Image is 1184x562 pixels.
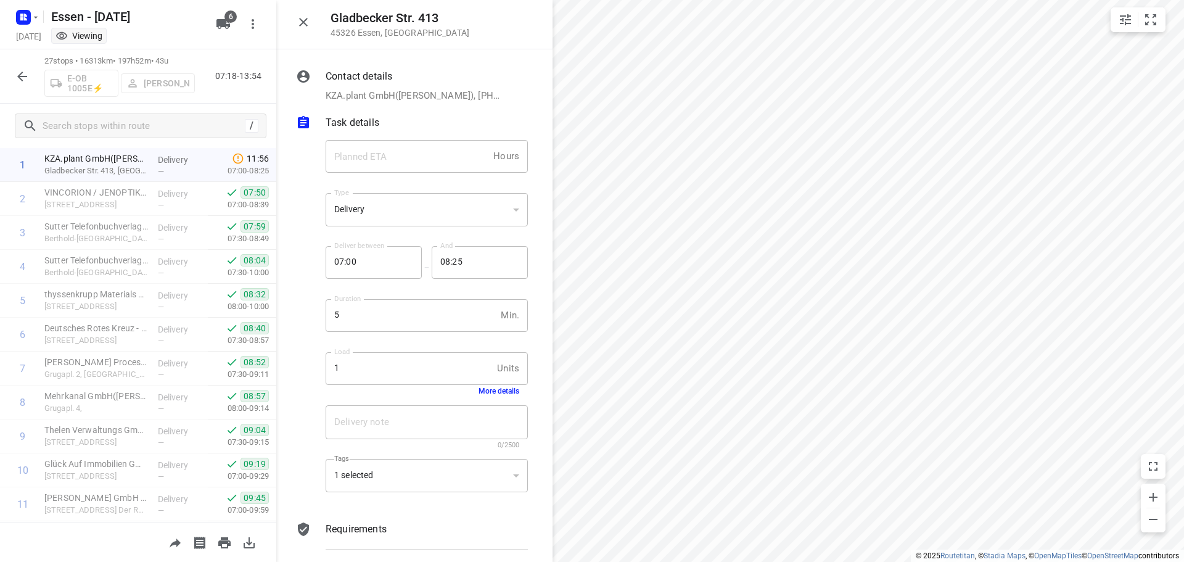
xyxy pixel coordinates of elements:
[422,263,432,272] p: —
[326,522,387,537] p: Requirements
[44,254,148,267] p: Sutter Telefonbuchverlag GmbH(Britta Bludszuweit )
[208,470,269,482] p: 07:00-09:29
[226,492,238,504] svg: Done
[240,254,269,267] span: 08:04
[331,28,469,38] p: 45326 Essen , [GEOGRAPHIC_DATA]
[501,308,519,323] p: Min.
[20,159,25,171] div: 1
[211,12,236,36] button: 6
[158,425,203,437] p: Delivery
[158,154,203,166] p: Delivery
[1034,552,1082,560] a: OpenMapTiles
[44,152,148,165] p: KZA.plant GmbH(Birgit Verdirk)
[208,504,269,516] p: 07:00-09:59
[20,329,25,341] div: 6
[226,424,238,436] svg: Done
[44,267,148,279] p: Berthold-Beitz-Boulevard 420, Essen
[158,404,164,413] span: —
[226,254,238,267] svg: Done
[208,267,269,279] p: 07:30-10:00
[44,199,148,211] p: [STREET_ADDRESS]
[226,220,238,233] svg: Done
[55,30,102,42] div: Viewing
[44,334,148,347] p: [STREET_ADDRESS]
[208,165,269,177] p: 07:00-08:25
[17,498,28,510] div: 11
[158,336,164,345] span: —
[187,536,212,548] span: Print shipping labels
[158,302,164,312] span: —
[44,356,148,368] p: Van Leeuwen Process & Power GmbH(Doris Marcinkowski)
[215,70,266,83] p: 07:18-13:54
[232,152,244,165] svg: Late
[208,233,269,245] p: 07:30-08:49
[208,334,269,347] p: 07:30-08:57
[240,322,269,334] span: 08:40
[44,436,148,448] p: [STREET_ADDRESS]
[208,300,269,313] p: 08:00-10:00
[1087,552,1138,560] a: OpenStreetMap
[916,552,1179,560] li: © 2025 , © , © © contributors
[940,552,975,560] a: Routetitan
[240,186,269,199] span: 07:50
[984,552,1026,560] a: Stadia Maps
[240,458,269,470] span: 09:19
[226,322,238,334] svg: Done
[44,56,195,67] p: 27 stops • 16313km • 197h52m • 43u
[1113,7,1138,32] button: Map settings
[296,522,528,559] div: Requirements
[224,10,237,23] span: 6
[158,289,203,302] p: Delivery
[240,220,269,233] span: 07:59
[44,424,148,436] p: Thelen Verwaltungs GmbH(NAMELESS CONTACT)
[212,536,237,548] span: Print route
[247,152,269,165] span: 11:56
[326,115,379,130] p: Task details
[296,69,528,103] div: Contact detailsKZA.plant GmbH([PERSON_NAME]), [PHONE_NUMBER], [EMAIL_ADDRESS][DOMAIN_NAME]
[20,193,25,205] div: 2
[158,221,203,234] p: Delivery
[158,167,164,176] span: —
[158,188,203,200] p: Delivery
[44,458,148,470] p: Glück Auf Immobilien GmbH (Friederike Nolda)
[291,10,316,35] button: Close
[44,220,148,233] p: Sutter Telefonbuchverlag GmbH(Britta Bludszuweit )
[20,431,25,442] div: 9
[334,204,508,215] div: Delivery
[245,119,258,133] div: /
[44,368,148,381] p: Grugapl. 2, [GEOGRAPHIC_DATA]
[240,424,269,436] span: 09:04
[326,459,528,493] div: 1 selected
[240,390,269,402] span: 08:57
[44,300,148,313] p: ThyssenKrupp Allee 1, Essen
[158,370,164,379] span: —
[20,261,25,273] div: 4
[237,536,261,548] span: Download route
[208,402,269,415] p: 08:00-09:14
[44,186,148,199] p: VINCORION / JENOPTIK(Simone Hoff)
[44,390,148,402] p: Mehrkanal GmbH(Teresa Grobosch)
[44,233,148,245] p: Berthold-Beitz-Boulevard 420, Essen
[20,295,25,307] div: 5
[158,391,203,403] p: Delivery
[226,288,238,300] svg: Done
[17,465,28,476] div: 10
[158,472,164,481] span: —
[240,288,269,300] span: 08:32
[326,69,392,84] p: Contact details
[226,356,238,368] svg: Done
[240,492,269,504] span: 09:45
[498,441,519,449] span: 0/2500
[158,200,164,210] span: —
[493,149,519,163] p: Hours
[158,268,164,278] span: —
[331,11,469,25] h5: Gladbecker Str. 413
[44,504,148,516] p: Witzlebenstraße 11, Mülheim An Der Ruhr
[158,506,164,515] span: —
[20,363,25,374] div: 7
[44,402,148,415] p: Grugapl. 4,
[208,368,269,381] p: 07:30-09:11
[44,492,148,504] p: Hans Turck GmbH & Co. KG Mechatec - Witzlebenstr.(Bettina Henseleit)
[158,438,164,447] span: —
[296,115,528,133] div: Task details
